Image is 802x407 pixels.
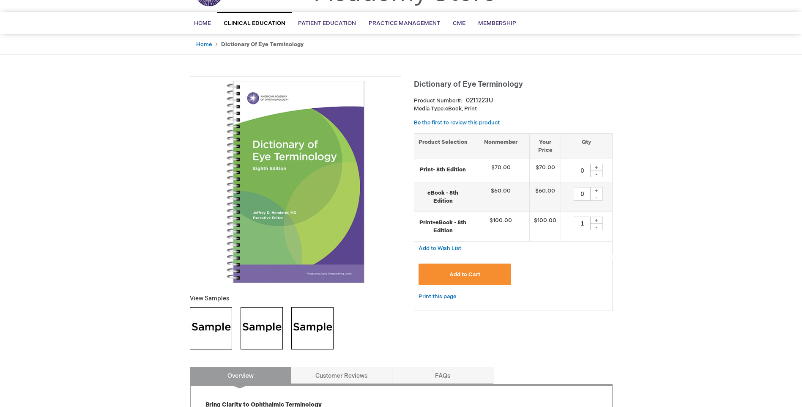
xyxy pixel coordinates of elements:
[241,307,283,349] img: Click to view
[590,194,603,201] div: -
[472,159,530,182] td: $70.00
[574,164,591,177] input: Qty
[449,271,480,278] span: Add to Cart
[472,133,530,159] th: Nonmember
[190,367,291,384] a: Overview
[414,97,463,104] strong: Product Number
[590,164,603,171] div: +
[590,187,603,194] div: +
[291,367,392,384] a: Customer Reviews
[190,294,401,303] p: View Samples
[392,367,493,384] a: FAQs
[298,20,356,27] span: Patient Education
[419,189,468,205] strong: eBook - 8th Edition
[419,219,468,234] strong: Print+eBook - 8th Edition
[530,159,561,182] td: $70.00
[196,41,212,48] a: Home
[590,170,603,177] div: -
[574,187,591,201] input: Qty
[221,41,304,48] strong: Dictionary of Eye Terminology
[414,119,500,126] a: Be the first to review this product
[414,105,445,112] strong: Media Type:
[530,212,561,242] td: $100.00
[590,217,603,224] div: +
[561,133,612,159] th: Qty
[453,20,465,27] span: CME
[291,307,334,349] img: Click to view
[190,307,232,349] img: Click to view
[194,20,211,27] span: Home
[472,182,530,212] td: $60.00
[419,245,461,252] span: Add to Wish List
[472,212,530,242] td: $100.00
[478,20,516,27] span: Membership
[414,80,523,89] span: Dictionary of Eye Terminology
[574,217,591,230] input: Qty
[194,81,397,283] img: Dictionary of Eye Terminology
[419,166,468,174] strong: Print- 8th Edition
[224,20,285,27] span: Clinical Education
[419,245,461,252] a: Add to Wish List
[530,182,561,212] td: $60.00
[419,291,456,302] a: Print this page
[414,105,613,113] p: eBook, Print
[369,20,440,27] span: Practice Management
[466,96,493,105] div: 0211223U
[419,264,512,285] button: Add to Cart
[530,133,561,159] th: Your Price
[590,223,603,230] div: -
[414,133,472,159] th: Product Selection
